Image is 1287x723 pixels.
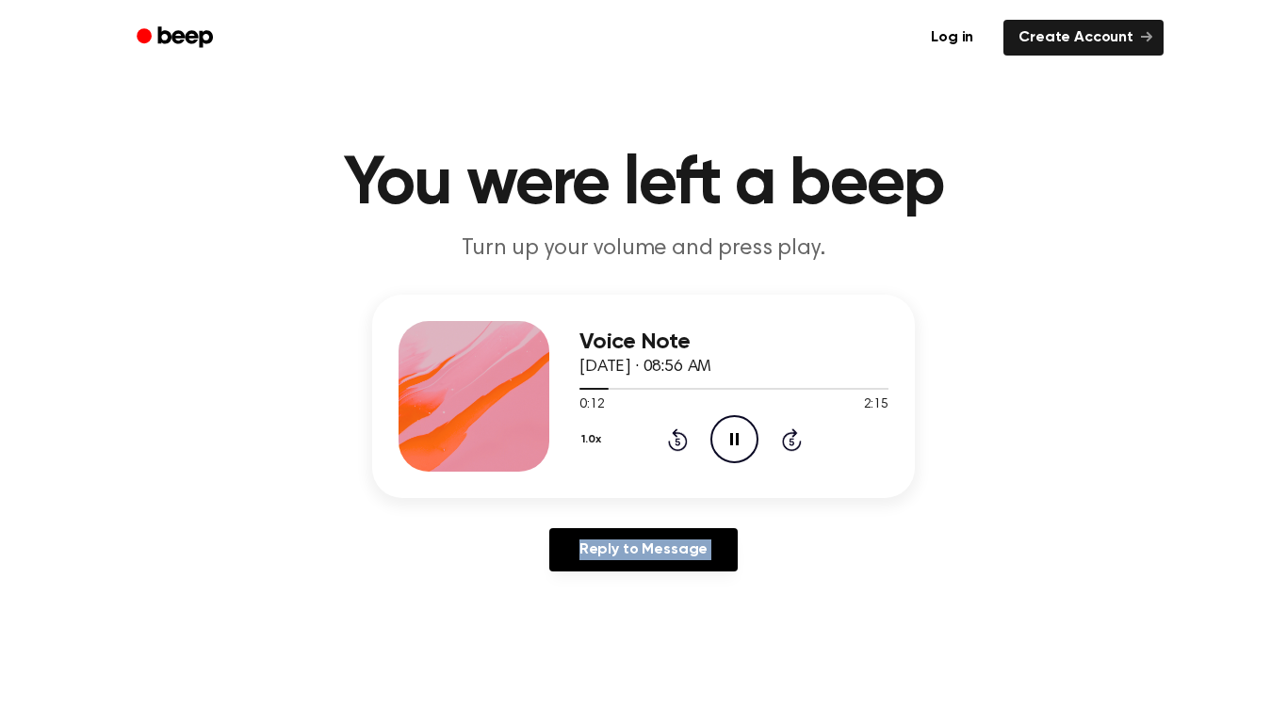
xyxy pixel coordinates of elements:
span: 0:12 [579,395,604,415]
span: [DATE] · 08:56 AM [579,359,711,376]
button: 1.0x [579,424,608,456]
a: Beep [123,20,230,56]
a: Reply to Message [549,528,738,571]
h3: Voice Note [579,329,888,355]
a: Log in [912,16,992,59]
p: Turn up your volume and press play. [282,233,1005,265]
span: 2:15 [864,395,888,415]
h1: You were left a beep [161,151,1126,218]
a: Create Account [1003,20,1164,56]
